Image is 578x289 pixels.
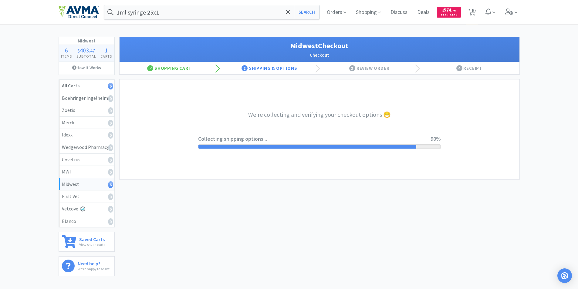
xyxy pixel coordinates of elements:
[62,94,111,102] div: Boehringer Ingelheim
[108,181,113,188] i: 6
[108,120,113,126] i: 0
[108,218,113,225] i: 0
[62,106,111,114] div: Zoetis
[59,129,114,141] a: Idexx0
[437,4,461,20] a: $574.76Cash Back
[79,235,105,242] h6: Saved Carts
[78,266,110,272] p: We're happy to assist!
[62,217,111,225] div: Elanco
[466,10,478,16] a: 6
[59,166,114,178] a: MWI0
[419,62,519,74] div: Receipt
[198,135,431,143] span: Collecting shipping options...
[108,193,113,200] i: 0
[108,144,113,151] i: 0
[441,14,457,18] span: Cash Back
[59,215,114,227] a: Elanco0
[557,268,572,283] div: Open Intercom Messenger
[105,46,108,54] span: 1
[59,232,115,252] a: Saved CartsView saved carts
[98,53,114,59] h4: Carts
[451,8,456,12] span: . 76
[90,48,95,54] span: 47
[319,62,420,74] div: Review Order
[62,156,111,164] div: Covetrus
[62,119,111,127] div: Merck
[59,37,114,45] h1: Midwest
[415,10,432,15] a: Deals
[294,5,319,19] button: Search
[59,154,114,166] a: Covetrus0
[59,104,114,117] a: Zoetis0
[62,205,111,213] div: Vetcove
[108,83,113,89] i: 6
[59,117,114,129] a: Merck0
[79,242,105,247] p: View saved carts
[108,206,113,213] i: 0
[74,47,98,53] div: .
[78,260,110,266] h6: Need help?
[59,203,114,215] a: Vetcove0
[62,180,111,188] div: Midwest
[62,82,79,89] strong: All Carts
[62,131,111,139] div: Idexx
[59,92,114,105] a: Boehringer Ingelheim0
[431,135,441,142] span: 90%
[456,65,462,71] span: 4
[108,157,113,163] i: 0
[126,40,513,52] h1: Midwest Checkout
[242,65,248,71] span: 2
[80,46,89,54] span: 403
[120,62,220,74] div: Shopping Cart
[59,6,99,18] img: e4e33dab9f054f5782a47901c742baa9_102.png
[62,143,111,151] div: Wedgewood Pharmacy
[126,52,513,59] h2: Checkout
[59,190,114,203] a: First Vet0
[74,53,98,59] h4: Subtotal
[442,7,456,13] span: 574
[78,48,80,54] span: $
[59,80,114,92] a: All Carts6
[198,110,441,119] h3: We're collecting and verifying your checkout options 😁
[65,46,68,54] span: 6
[59,53,74,59] h4: Items
[62,193,111,200] div: First Vet
[108,95,113,102] i: 0
[388,10,410,15] a: Discuss
[59,62,114,73] a: How It Works
[59,141,114,154] a: Wedgewood Pharmacy0
[59,178,114,191] a: Midwest6
[442,8,444,12] span: $
[104,5,319,19] input: Search by item, sku, manufacturer, ingredient, size...
[108,107,113,114] i: 0
[219,62,319,74] div: Shipping & Options
[62,168,111,176] div: MWI
[108,132,113,139] i: 0
[349,65,355,71] span: 3
[108,169,113,176] i: 0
